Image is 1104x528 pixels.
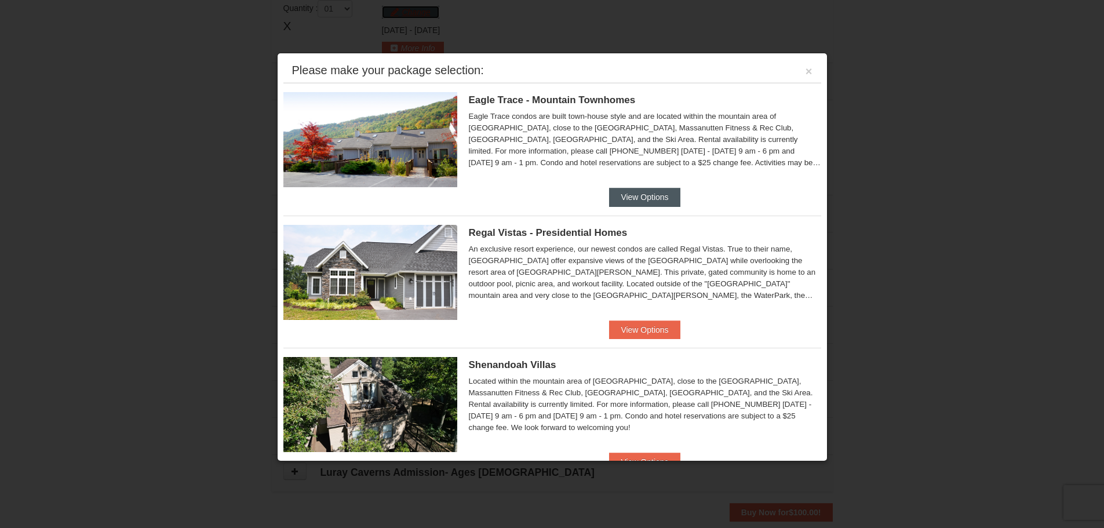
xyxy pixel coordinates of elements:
div: Please make your package selection: [292,64,484,76]
div: Located within the mountain area of [GEOGRAPHIC_DATA], close to the [GEOGRAPHIC_DATA], Massanutte... [469,376,821,434]
div: Eagle Trace condos are built town-house style and are located within the mountain area of [GEOGRA... [469,111,821,169]
img: 19218991-1-902409a9.jpg [283,225,457,320]
span: Shenandoah Villas [469,359,556,370]
button: × [806,65,812,77]
button: View Options [609,321,680,339]
span: Eagle Trace - Mountain Townhomes [469,94,636,105]
button: View Options [609,453,680,471]
img: 19218983-1-9b289e55.jpg [283,92,457,187]
button: View Options [609,188,680,206]
span: Regal Vistas - Presidential Homes [469,227,628,238]
div: An exclusive resort experience, our newest condos are called Regal Vistas. True to their name, [G... [469,243,821,301]
img: 19219019-2-e70bf45f.jpg [283,357,457,452]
